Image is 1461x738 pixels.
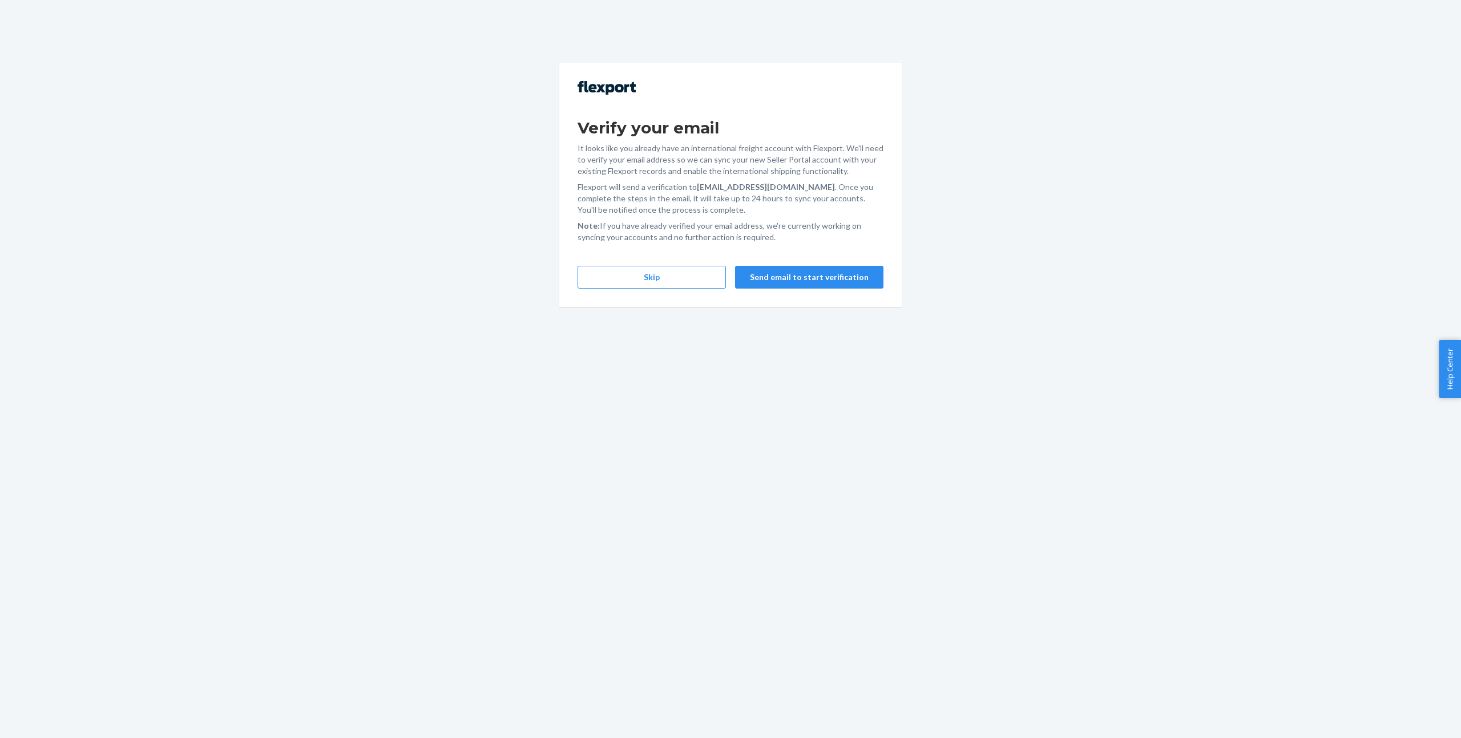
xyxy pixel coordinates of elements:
strong: [EMAIL_ADDRESS][DOMAIN_NAME] [697,182,835,192]
button: Skip [578,266,726,289]
p: It looks like you already have an international freight account with Flexport. We'll need to veri... [578,143,883,177]
p: Flexport will send a verification to . Once you complete the steps in the email, it will take up ... [578,181,883,216]
img: Flexport logo [578,81,636,95]
p: If you have already verified your email address, we're currently working on syncing your accounts... [578,220,883,243]
strong: Note: [578,221,600,230]
button: Help Center [1439,340,1461,398]
button: Send email to start verification [735,266,883,289]
h1: Verify your email [578,117,883,138]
